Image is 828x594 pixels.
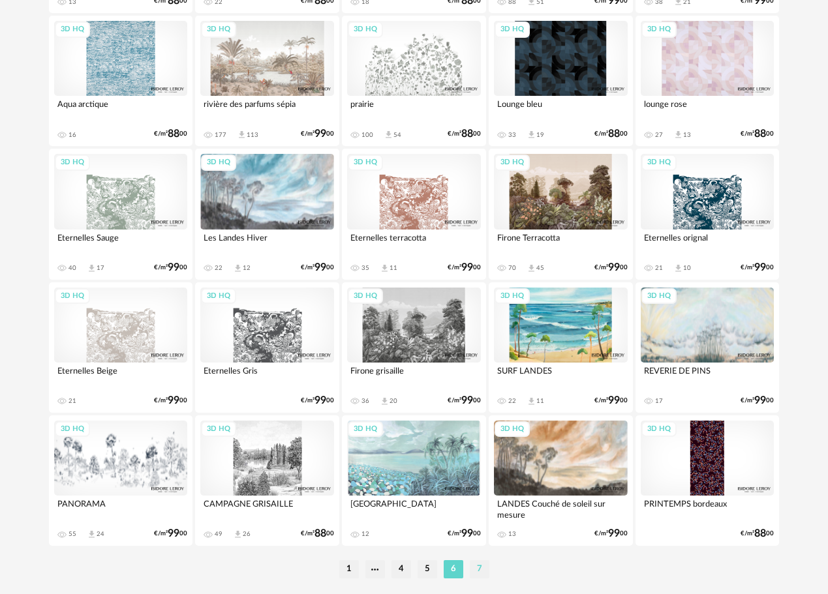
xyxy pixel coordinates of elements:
[301,130,334,138] div: €/m² 00
[594,263,628,272] div: €/m² 00
[215,530,222,538] div: 49
[489,415,633,546] a: 3D HQ LANDES Couché de soleil sur mesure 13 €/m²9900
[339,560,359,578] li: 1
[608,396,620,405] span: 99
[195,282,339,413] a: 3D HQ Eternelles Gris €/m²9900
[201,155,236,171] div: 3D HQ
[347,230,481,256] div: Eternelles terracotta
[594,130,628,138] div: €/m² 00
[495,155,530,171] div: 3D HQ
[69,530,76,538] div: 55
[361,131,373,139] div: 100
[168,529,179,538] span: 99
[301,396,334,405] div: €/m² 00
[536,131,544,139] div: 19
[168,396,179,405] span: 99
[49,282,193,413] a: 3D HQ Eternelles Beige 21 €/m²9900
[594,529,628,538] div: €/m² 00
[495,288,530,304] div: 3D HQ
[314,396,326,405] span: 99
[390,397,397,405] div: 20
[154,529,187,538] div: €/m² 00
[361,530,369,538] div: 12
[527,396,536,406] span: Download icon
[342,415,486,546] a: 3D HQ [GEOGRAPHIC_DATA] 12 €/m²9900
[754,130,766,138] span: 88
[655,264,663,272] div: 21
[195,149,339,279] a: 3D HQ Les Landes Hiver 22 Download icon 12 €/m²9900
[97,530,104,538] div: 24
[233,263,243,273] span: Download icon
[641,288,677,304] div: 3D HQ
[754,529,766,538] span: 88
[237,130,247,140] span: Download icon
[641,96,774,122] div: lounge rose
[461,130,473,138] span: 88
[636,149,780,279] a: 3D HQ Eternelles orignal 21 Download icon 10 €/m²9900
[342,16,486,146] a: 3D HQ prairie 100 Download icon 54 €/m²8800
[195,415,339,546] a: 3D HQ CAMPAGNE GRISAILLE 49 Download icon 26 €/m²8800
[527,130,536,140] span: Download icon
[314,263,326,272] span: 99
[494,230,628,256] div: Firone Terracotta
[448,263,481,272] div: €/m² 00
[54,96,188,122] div: Aqua arctique
[508,264,516,272] div: 70
[195,16,339,146] a: 3D HQ rivière des parfums sépia 177 Download icon 113 €/m²9900
[55,288,90,304] div: 3D HQ
[393,131,401,139] div: 54
[215,131,226,139] div: 177
[448,130,481,138] div: €/m² 00
[87,529,97,539] span: Download icon
[348,288,383,304] div: 3D HQ
[636,282,780,413] a: 3D HQ REVERIE DE PINS 17 €/m²9900
[655,397,663,405] div: 17
[536,397,544,405] div: 11
[527,263,536,273] span: Download icon
[384,130,393,140] span: Download icon
[489,149,633,279] a: 3D HQ Firone Terracotta 70 Download icon 45 €/m²9900
[54,363,188,389] div: Eternelles Beige
[636,16,780,146] a: 3D HQ lounge rose 27 Download icon 13 €/m²8800
[348,421,383,438] div: 3D HQ
[494,363,628,389] div: SURF LANDES
[348,155,383,171] div: 3D HQ
[347,363,481,389] div: Firone grisaille
[55,421,90,438] div: 3D HQ
[347,496,481,522] div: [GEOGRAPHIC_DATA]
[489,16,633,146] a: 3D HQ Lounge bleu 33 Download icon 19 €/m²8800
[348,22,383,38] div: 3D HQ
[461,529,473,538] span: 99
[461,396,473,405] span: 99
[380,263,390,273] span: Download icon
[495,421,530,438] div: 3D HQ
[741,529,774,538] div: €/m² 00
[641,421,677,438] div: 3D HQ
[243,530,251,538] div: 26
[391,560,411,578] li: 4
[655,131,663,139] div: 27
[508,131,516,139] div: 33
[754,263,766,272] span: 99
[69,397,76,405] div: 21
[49,415,193,546] a: 3D HQ PANORAMA 55 Download icon 24 €/m²9900
[200,496,334,522] div: CAMPAGNE GRISAILLE
[673,263,683,273] span: Download icon
[55,155,90,171] div: 3D HQ
[361,397,369,405] div: 36
[154,263,187,272] div: €/m² 00
[69,264,76,272] div: 40
[168,130,179,138] span: 88
[380,396,390,406] span: Download icon
[461,263,473,272] span: 99
[741,263,774,272] div: €/m² 00
[608,529,620,538] span: 99
[683,131,691,139] div: 13
[636,415,780,546] a: 3D HQ PRINTEMPS bordeaux €/m²8800
[594,396,628,405] div: €/m² 00
[168,263,179,272] span: 99
[347,96,481,122] div: prairie
[641,496,774,522] div: PRINTEMPS bordeaux
[215,264,222,272] div: 22
[494,496,628,522] div: LANDES Couché de soleil sur mesure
